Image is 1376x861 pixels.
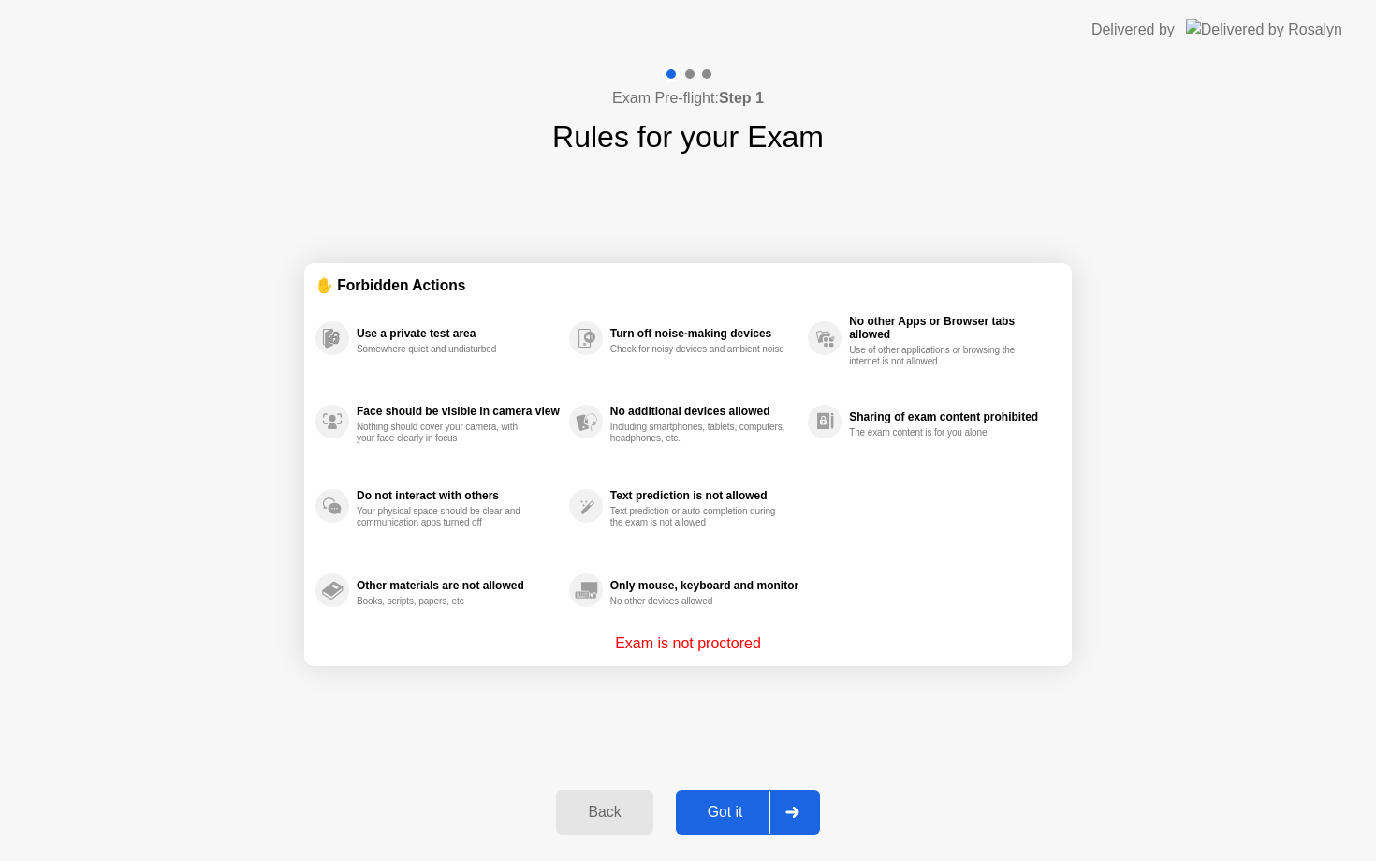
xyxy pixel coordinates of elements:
[849,410,1051,423] div: Sharing of exam content prohibited
[357,506,534,528] div: Your physical space should be clear and communication apps turned off
[556,790,652,835] button: Back
[612,87,764,110] h4: Exam Pre-flight:
[681,804,769,821] div: Got it
[610,489,798,502] div: Text prediction is not allowed
[610,506,787,528] div: Text prediction or auto-completion during the exam is not allowed
[562,804,647,821] div: Back
[357,344,534,355] div: Somewhere quiet and undisturbed
[357,596,534,607] div: Books, scripts, papers, etc
[676,790,820,835] button: Got it
[610,405,798,418] div: No additional devices allowed
[357,327,560,340] div: Use a private test area
[849,315,1051,341] div: No other Apps or Browser tabs allowed
[610,579,798,592] div: Only mouse, keyboard and monitor
[357,405,560,418] div: Face should be visible in camera view
[849,427,1026,438] div: The exam content is for you alone
[610,344,787,355] div: Check for noisy devices and ambient noise
[615,632,761,655] p: Exam is not proctored
[357,489,560,502] div: Do not interact with others
[719,90,764,106] b: Step 1
[315,275,1061,296] div: ✋ Forbidden Actions
[610,327,798,340] div: Turn off noise-making devices
[552,114,824,159] h1: Rules for your Exam
[357,579,560,592] div: Other materials are not allowed
[1091,19,1175,41] div: Delivered by
[610,596,787,607] div: No other devices allowed
[610,422,787,444] div: Including smartphones, tablets, computers, headphones, etc.
[849,345,1026,367] div: Use of other applications or browsing the internet is not allowed
[1186,19,1342,40] img: Delivered by Rosalyn
[357,422,534,444] div: Nothing should cover your camera, with your face clearly in focus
